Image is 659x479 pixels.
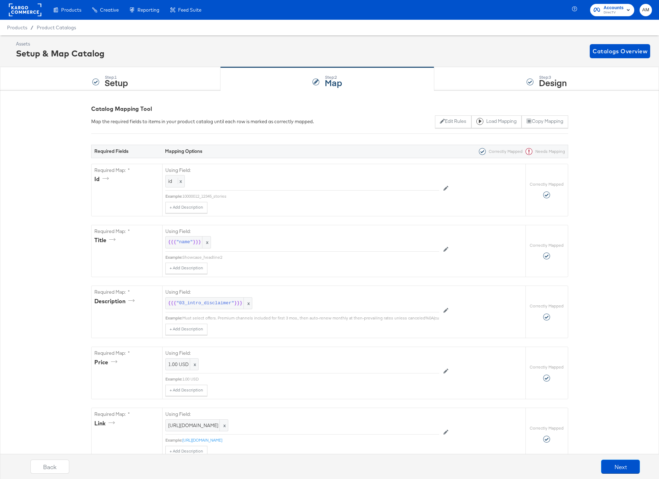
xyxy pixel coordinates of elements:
button: + Add Description [165,446,207,457]
button: AccountsDirecTV [590,4,634,16]
div: title [94,236,118,244]
button: + Add Description [165,263,207,274]
span: {{{ [168,239,176,246]
span: Products [61,7,81,13]
label: Required Map: * [94,289,159,295]
div: Example: [165,255,182,260]
button: + Add Description [165,324,207,335]
strong: Map [325,77,342,88]
a: Product Catalogs [37,25,76,30]
button: Catalogs Overview [590,44,650,58]
span: "name" [176,239,193,246]
span: }}} [234,300,242,307]
span: Products [7,25,27,30]
label: Required Map: * [94,167,159,174]
button: Back [30,460,69,474]
div: Correctly Mapped [476,148,523,155]
label: Using Field: [165,411,439,418]
label: Correctly Mapped [530,243,564,248]
div: Step: 3 [539,75,567,80]
label: Correctly Mapped [530,181,564,187]
span: AM [642,6,649,14]
div: 1.00 USD [182,376,439,382]
div: description [94,297,137,305]
button: + Add Description [165,202,207,213]
label: Required Map: * [94,228,159,235]
span: Feed Suite [178,7,201,13]
div: Example: [165,315,182,321]
span: 1.00 USD [168,361,196,368]
span: {{{ [168,300,176,307]
div: 10000012_12345_stories [182,193,439,199]
div: Step: 2 [325,75,342,80]
div: Catalog Mapping Tool [91,105,568,113]
button: Load Mapping [471,115,522,128]
span: "03_intro_disclaimer" [176,300,234,307]
button: Copy Mapping [522,115,568,128]
strong: Setup [105,77,128,88]
label: Using Field: [165,289,439,295]
div: Showcase_headline2 [182,255,439,260]
div: Map the required fields to items in your product catalog until each row is marked as correctly ma... [91,118,314,125]
div: Step: 1 [105,75,128,80]
span: / [27,25,37,30]
span: id [168,178,172,184]
strong: Required Fields [94,148,129,154]
label: Correctly Mapped [530,364,564,370]
span: Creative [100,7,119,13]
a: [URL][DOMAIN_NAME] [182,437,222,443]
span: x [202,236,211,248]
label: Correctly Mapped [530,303,564,309]
label: Required Map: * [94,411,159,418]
span: Catalogs Overview [593,46,647,56]
div: id [94,175,111,183]
span: x [190,359,198,370]
button: Next [601,460,640,474]
button: AM [640,4,652,16]
div: price [94,358,120,366]
label: Using Field: [165,167,439,174]
div: Needs Mapping [523,148,565,155]
div: link [94,419,117,427]
span: }}} [193,239,201,246]
span: x [219,420,228,431]
label: Required Map: * [94,350,159,357]
button: + Add Description [165,385,207,396]
button: Edit Rules [435,115,471,128]
label: Using Field: [165,228,439,235]
div: Example: [165,437,182,443]
label: Correctly Mapped [530,425,564,431]
div: Example: [165,193,182,199]
span: [URL][DOMAIN_NAME] [168,422,225,429]
span: Accounts [604,4,624,12]
label: Using Field: [165,350,439,357]
div: Assets [16,41,105,47]
span: DirecTV [604,10,624,16]
span: Reporting [137,7,159,13]
strong: Design [539,77,567,88]
strong: Mapping Options [165,148,202,154]
div: Example: [165,376,182,382]
span: x [243,298,252,309]
div: Setup & Map Catalog [16,47,105,59]
span: x [178,178,182,184]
